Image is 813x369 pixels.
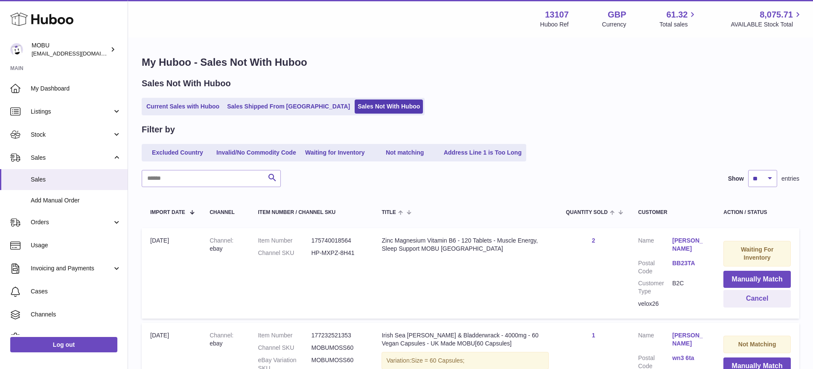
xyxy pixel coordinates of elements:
[672,259,706,267] a: BB23TA
[31,310,121,319] span: Channels
[731,20,803,29] span: AVAILABLE Stock Total
[311,237,364,245] dd: 175740018564
[150,210,185,215] span: Import date
[723,290,791,307] button: Cancel
[224,100,353,114] a: Sales Shipped From [GEOGRAPHIC_DATA]
[638,331,672,350] dt: Name
[566,210,608,215] span: Quantity Sold
[638,259,672,275] dt: Postal Code
[638,210,706,215] div: Customer
[31,241,121,249] span: Usage
[659,9,697,29] a: 61.32 Total sales
[10,43,23,56] img: mo@mobu.co.uk
[32,50,125,57] span: [EMAIL_ADDRESS][DOMAIN_NAME]
[411,357,465,364] span: Size = 60 Capsules;
[382,210,396,215] span: Title
[31,154,112,162] span: Sales
[382,237,549,253] div: Zinc Magnesium Vitamin B6 - 120 Tablets - Muscle Energy, Sleep Support MOBU [GEOGRAPHIC_DATA]
[672,237,706,253] a: [PERSON_NAME]
[659,20,697,29] span: Total sales
[10,337,117,352] a: Log out
[258,249,311,257] dt: Channel SKU
[258,210,364,215] div: Item Number / Channel SKU
[311,249,364,257] dd: HP-MXPZ-8H41
[672,279,706,296] dd: B2C
[441,146,525,160] a: Address Line 1 is Too Long
[592,237,595,244] a: 2
[672,331,706,348] a: [PERSON_NAME]
[31,196,121,205] span: Add Manual Order
[371,146,439,160] a: Not matching
[210,332,233,339] strong: Channel
[672,354,706,362] a: wn3 6ta
[31,176,121,184] span: Sales
[31,287,121,296] span: Cases
[210,331,241,348] div: ebay
[760,9,793,20] span: 8,075.71
[728,175,744,183] label: Show
[142,228,201,319] td: [DATE]
[31,85,121,93] span: My Dashboard
[731,9,803,29] a: 8,075.71 AVAILABLE Stock Total
[311,331,364,340] dd: 177232521353
[143,100,222,114] a: Current Sales with Huboo
[723,210,791,215] div: Action / Status
[355,100,423,114] a: Sales Not With Huboo
[142,56,799,69] h1: My Huboo - Sales Not With Huboo
[741,246,773,261] strong: Waiting For Inventory
[31,131,112,139] span: Stock
[592,332,595,339] a: 1
[210,237,233,244] strong: Channel
[781,175,799,183] span: entries
[32,41,108,58] div: MOBU
[602,20,627,29] div: Currency
[31,264,112,272] span: Invoicing and Payments
[301,146,369,160] a: Waiting for Inventory
[31,108,112,116] span: Listings
[258,344,311,352] dt: Channel SKU
[143,146,212,160] a: Excluded Country
[311,344,364,352] dd: MOBUMOSS60
[723,271,791,288] button: Manually Match
[210,210,241,215] div: Channel
[638,237,672,255] dt: Name
[608,9,626,20] strong: GBP
[210,237,241,253] div: ebay
[31,218,112,226] span: Orders
[540,20,569,29] div: Huboo Ref
[738,341,776,348] strong: Not Matching
[545,9,569,20] strong: 13107
[142,124,175,135] h2: Filter by
[142,78,231,89] h2: Sales Not With Huboo
[666,9,688,20] span: 61.32
[382,331,549,348] div: Irish Sea [PERSON_NAME] & Bladderwrack - 4000mg - 60 Vegan Capsules - UK Made MOBU[60 Capsules]
[258,237,311,245] dt: Item Number
[638,279,672,296] dt: Customer Type
[213,146,299,160] a: Invalid/No Commodity Code
[31,334,121,342] span: Settings
[258,331,311,340] dt: Item Number
[638,300,706,308] div: velox26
